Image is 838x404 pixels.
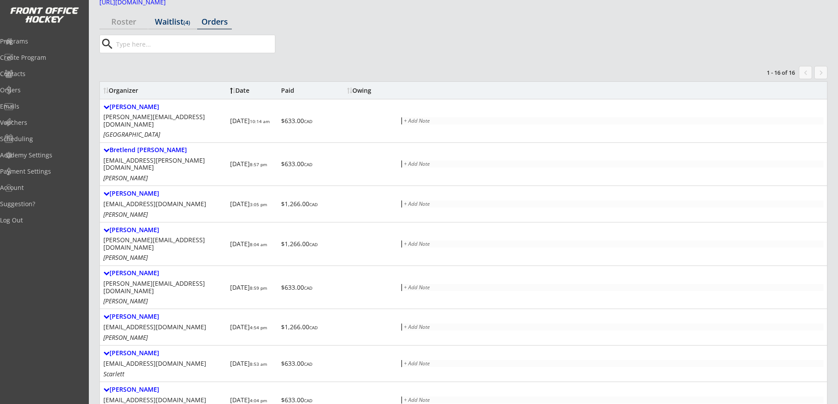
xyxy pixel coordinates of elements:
div: Paid [281,87,329,94]
div: + Add Note [404,161,822,167]
div: $633.00 [281,118,329,124]
div: Date [230,87,278,94]
input: Type here... [114,35,275,53]
font: CAD [304,161,312,167]
div: [PERSON_NAME] [103,190,227,197]
font: CAD [304,397,312,404]
font: 3:05 pm [250,201,267,207]
font: CAD [304,118,312,124]
div: + Add Note [404,241,822,247]
font: CAD [304,285,312,291]
div: $1,266.00 [281,324,329,330]
font: 8:53 am [250,361,267,367]
font: (4) [183,18,190,26]
font: 8:04 am [250,241,267,247]
div: + Add Note [404,397,822,403]
font: CAD [304,361,312,367]
div: Roster [99,18,148,25]
font: 8:57 pm [250,161,267,167]
font: CAD [309,201,318,207]
div: [PERSON_NAME][EMAIL_ADDRESS][DOMAIN_NAME] [103,237,227,251]
div: $1,266.00 [281,241,329,247]
div: [PERSON_NAME] [103,175,227,182]
div: [DATE] [230,284,278,291]
div: [PERSON_NAME] [103,349,227,357]
div: $633.00 [281,360,329,367]
div: Owing [347,87,381,94]
div: [PERSON_NAME] [103,313,227,320]
div: [EMAIL_ADDRESS][DOMAIN_NAME] [103,324,227,331]
div: Bretlend [PERSON_NAME] [103,146,227,154]
div: [EMAIL_ADDRESS][DOMAIN_NAME] [103,360,227,368]
button: chevron_left [799,66,812,79]
div: [PERSON_NAME] [103,103,227,111]
div: $633.00 [281,284,329,291]
div: [PERSON_NAME] [103,386,227,393]
div: [EMAIL_ADDRESS][PERSON_NAME][DOMAIN_NAME] [103,157,227,172]
div: [DATE] [230,161,278,167]
div: Waitlist [148,18,197,25]
font: 4:04 pm [250,397,267,404]
font: 10:14 am [250,118,270,124]
div: $633.00 [281,397,329,403]
div: [DATE] [230,118,278,124]
div: [PERSON_NAME] [103,298,227,305]
div: [PERSON_NAME] [103,334,227,342]
font: 4:54 pm [250,324,267,331]
div: + Add Note [404,361,822,366]
div: [EMAIL_ADDRESS][DOMAIN_NAME] [103,397,227,404]
div: [DATE] [230,360,278,367]
div: [DATE] [230,201,278,207]
div: [DATE] [230,241,278,247]
div: [DATE] [230,397,278,403]
button: search [100,37,114,51]
div: + Add Note [404,324,822,330]
font: CAD [309,324,318,331]
div: [PERSON_NAME] [103,211,227,218]
div: [GEOGRAPHIC_DATA] [103,131,227,138]
div: Orders [197,18,232,25]
div: [DATE] [230,324,278,330]
div: Scarlett [103,371,227,378]
font: 8:59 pm [250,285,267,291]
div: [PERSON_NAME] [103,269,227,277]
font: CAD [309,241,318,247]
div: $633.00 [281,161,329,167]
div: [PERSON_NAME][EMAIL_ADDRESS][DOMAIN_NAME] [103,280,227,295]
div: + Add Note [404,201,822,207]
div: 1 - 16 of 16 [749,69,795,76]
div: + Add Note [404,118,822,124]
div: [PERSON_NAME] [103,254,227,262]
div: [PERSON_NAME][EMAIL_ADDRESS][DOMAIN_NAME] [103,113,227,128]
div: [EMAIL_ADDRESS][DOMAIN_NAME] [103,200,227,208]
img: FOH%20White%20Logo%20Transparent.png [10,7,79,23]
button: keyboard_arrow_right [814,66,827,79]
div: $1,266.00 [281,201,329,207]
div: + Add Note [404,285,822,290]
div: Organizer [103,87,227,94]
div: [PERSON_NAME] [103,226,227,234]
